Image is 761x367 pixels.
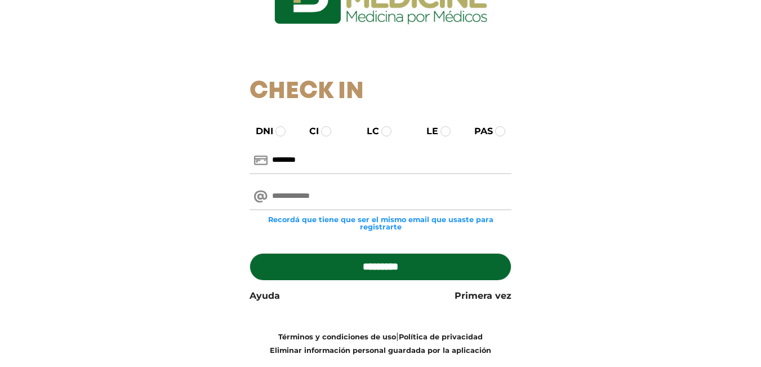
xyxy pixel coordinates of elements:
a: Términos y condiciones de uso [278,333,396,341]
a: Ayuda [250,289,280,303]
small: Recordá que tiene que ser el mismo email que usaste para registrarte [250,216,511,231]
a: Primera vez [455,289,511,303]
label: PAS [464,125,493,138]
a: Eliminar información personal guardada por la aplicación [270,346,491,355]
label: CI [299,125,319,138]
label: LC [357,125,379,138]
h1: Check In [250,78,511,106]
div: | [241,330,520,357]
a: Política de privacidad [399,333,483,341]
label: LE [416,125,438,138]
label: DNI [246,125,273,138]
